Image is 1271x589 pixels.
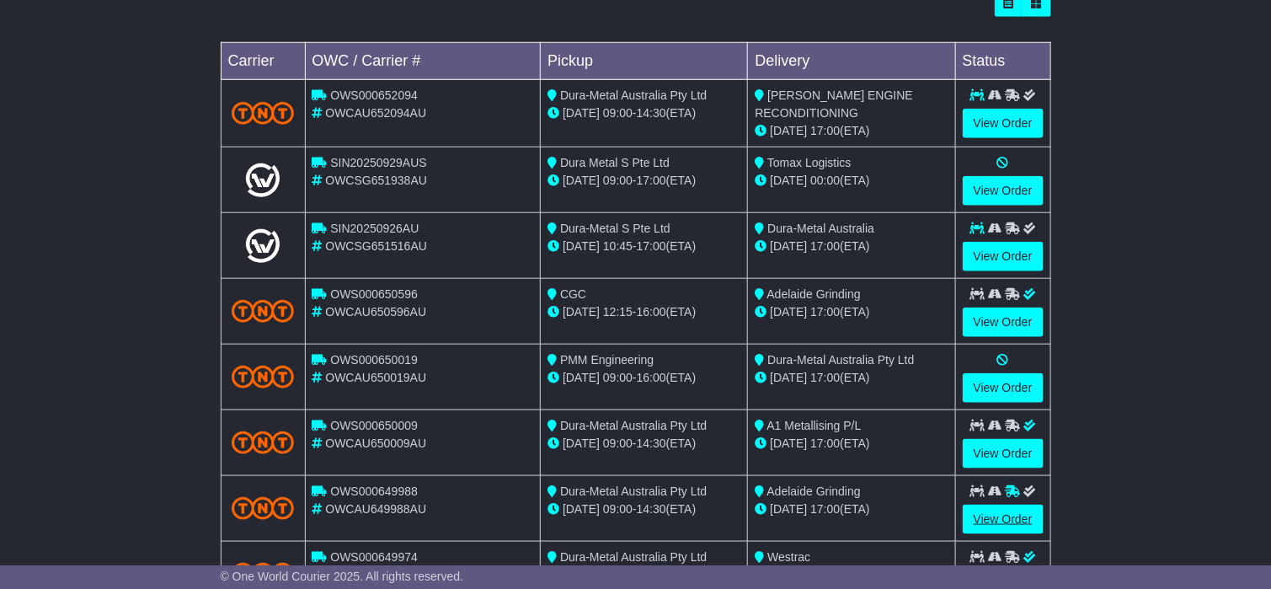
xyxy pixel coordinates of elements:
span: 10:45 [603,239,633,253]
span: 17:00 [810,305,840,319]
a: View Order [963,176,1044,206]
div: (ETA) [755,172,948,190]
span: SIN20250926AU [330,222,419,235]
a: View Order [963,505,1044,534]
span: [DATE] [563,174,600,187]
div: (ETA) [755,501,948,518]
img: TNT_Domestic.png [232,563,295,586]
span: OWCSG651938AU [325,174,427,187]
td: Delivery [748,43,955,80]
div: - (ETA) [547,435,740,452]
span: [DATE] [563,239,600,253]
span: [DATE] [563,502,600,516]
span: OWCAU650596AU [325,305,426,319]
a: View Order [963,373,1044,403]
a: View Order [963,109,1044,138]
span: PMM Engineering [560,353,654,367]
img: TNT_Domestic.png [232,497,295,520]
div: - (ETA) [547,238,740,255]
span: [PERSON_NAME] ENGINE RECONDITIONING [755,88,913,120]
span: [DATE] [770,371,807,384]
td: OWC / Carrier # [305,43,541,80]
span: [DATE] [563,305,600,319]
span: 14:30 [637,106,666,120]
span: OWCSG651516AU [325,239,427,253]
span: OWS000650009 [330,419,418,432]
span: 17:00 [810,371,840,384]
img: TNT_Domestic.png [232,300,295,323]
span: 17:00 [637,174,666,187]
span: OWCAU649988AU [325,502,426,516]
span: Westrac [767,550,810,564]
span: 00:00 [810,174,840,187]
span: 12:15 [603,305,633,319]
span: 09:00 [603,502,633,516]
span: [DATE] [563,436,600,450]
div: - (ETA) [547,501,740,518]
span: OWS000652094 [330,88,418,102]
span: Dura-Metal Australia Pty Ltd [560,88,707,102]
span: Dura-Metal Australia Pty Ltd [560,419,707,432]
img: TNT_Domestic.png [232,366,295,388]
td: Carrier [221,43,305,80]
a: View Order [963,242,1044,271]
span: [DATE] [770,239,807,253]
span: Adelaide Grinding [767,485,861,498]
span: [DATE] [770,305,807,319]
span: OWCAU650009AU [325,436,426,450]
span: Adelaide Grinding [767,287,861,301]
span: CGC [560,287,586,301]
a: View Order [963,308,1044,337]
span: OWS000650019 [330,353,418,367]
img: Light [246,229,280,263]
img: TNT_Domestic.png [232,102,295,125]
span: 09:00 [603,371,633,384]
span: Tomax Logistics [767,156,852,169]
td: Status [955,43,1050,80]
img: TNT_Domestic.png [232,431,295,454]
div: (ETA) [755,122,948,140]
span: 14:30 [637,502,666,516]
span: 17:00 [637,239,666,253]
span: [DATE] [770,174,807,187]
span: Dura-Metal Australia [767,222,874,235]
span: Dura-Metal Australia Pty Ltd [560,550,707,564]
span: Dura Metal S Pte Ltd [560,156,670,169]
span: [DATE] [770,502,807,516]
span: Dura-Metal S Pte Ltd [560,222,670,235]
span: 17:00 [810,124,840,137]
span: OWCAU650019AU [325,371,426,384]
div: (ETA) [755,369,948,387]
span: 17:00 [810,239,840,253]
div: (ETA) [755,303,948,321]
span: 17:00 [810,436,840,450]
span: 17:00 [810,502,840,516]
span: © One World Courier 2025. All rights reserved. [221,570,464,583]
span: 09:00 [603,436,633,450]
div: - (ETA) [547,172,740,190]
span: 16:00 [637,305,666,319]
span: Dura-Metal Australia Pty Ltd [767,353,914,367]
div: (ETA) [755,238,948,255]
span: OWS000649974 [330,550,418,564]
span: OWS000649988 [330,485,418,498]
span: [DATE] [770,436,807,450]
span: [DATE] [563,106,600,120]
div: - (ETA) [547,104,740,122]
div: - (ETA) [547,369,740,387]
img: Light [246,163,280,197]
span: [DATE] [563,371,600,384]
a: View Order [963,439,1044,469]
td: Pickup [541,43,748,80]
span: OWCAU652094AU [325,106,426,120]
span: 14:30 [637,436,666,450]
div: - (ETA) [547,303,740,321]
span: 16:00 [637,371,666,384]
span: 09:00 [603,174,633,187]
span: 09:00 [603,106,633,120]
span: [DATE] [770,124,807,137]
span: A1 Metallising P/L [767,419,862,432]
span: Dura-Metal Australia Pty Ltd [560,485,707,498]
div: (ETA) [755,435,948,452]
span: OWS000650596 [330,287,418,301]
